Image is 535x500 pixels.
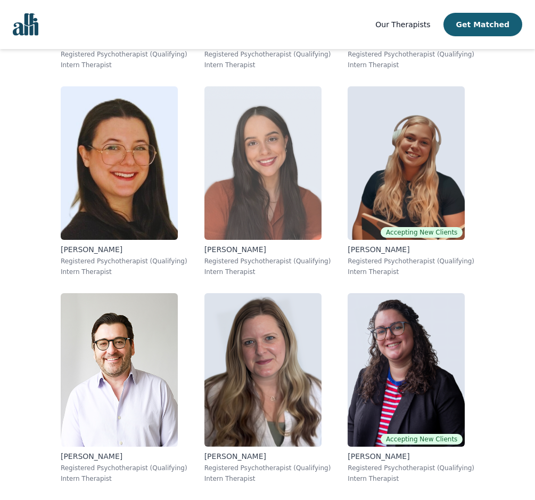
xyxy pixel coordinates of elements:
[443,13,522,36] button: Get Matched
[61,474,187,483] p: Intern Therapist
[13,13,38,36] img: alli logo
[204,293,322,447] img: Kayla_Bishop
[204,474,331,483] p: Intern Therapist
[339,285,483,491] a: Cayley_HansonAccepting New Clients[PERSON_NAME]Registered Psychotherapist (Qualifying)Intern Ther...
[61,293,178,447] img: Brian_Danson
[348,244,474,255] p: [PERSON_NAME]
[61,50,187,59] p: Registered Psychotherapist (Qualifying)
[52,285,196,491] a: Brian_Danson[PERSON_NAME]Registered Psychotherapist (Qualifying)Intern Therapist
[348,86,465,240] img: Emerald_Weninger
[348,451,474,462] p: [PERSON_NAME]
[196,285,340,491] a: Kayla_Bishop[PERSON_NAME]Registered Psychotherapist (Qualifying)Intern Therapist
[348,464,474,472] p: Registered Psychotherapist (Qualifying)
[196,78,340,285] a: Laura_Grohovac[PERSON_NAME]Registered Psychotherapist (Qualifying)Intern Therapist
[204,451,331,462] p: [PERSON_NAME]
[381,227,463,238] span: Accepting New Clients
[204,50,331,59] p: Registered Psychotherapist (Qualifying)
[61,464,187,472] p: Registered Psychotherapist (Qualifying)
[204,61,331,69] p: Intern Therapist
[61,61,187,69] p: Intern Therapist
[348,61,474,69] p: Intern Therapist
[204,86,322,240] img: Laura_Grohovac
[52,78,196,285] a: Sarah_Wild[PERSON_NAME]Registered Psychotherapist (Qualifying)Intern Therapist
[204,244,331,255] p: [PERSON_NAME]
[204,257,331,265] p: Registered Psychotherapist (Qualifying)
[375,20,430,29] span: Our Therapists
[204,268,331,276] p: Intern Therapist
[61,257,187,265] p: Registered Psychotherapist (Qualifying)
[348,293,465,447] img: Cayley_Hanson
[348,50,474,59] p: Registered Psychotherapist (Qualifying)
[61,86,178,240] img: Sarah_Wild
[339,78,483,285] a: Emerald_WeningerAccepting New Clients[PERSON_NAME]Registered Psychotherapist (Qualifying)Intern T...
[348,268,474,276] p: Intern Therapist
[61,451,187,462] p: [PERSON_NAME]
[381,434,463,445] span: Accepting New Clients
[375,18,430,31] a: Our Therapists
[61,244,187,255] p: [PERSON_NAME]
[348,257,474,265] p: Registered Psychotherapist (Qualifying)
[204,464,331,472] p: Registered Psychotherapist (Qualifying)
[61,268,187,276] p: Intern Therapist
[348,474,474,483] p: Intern Therapist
